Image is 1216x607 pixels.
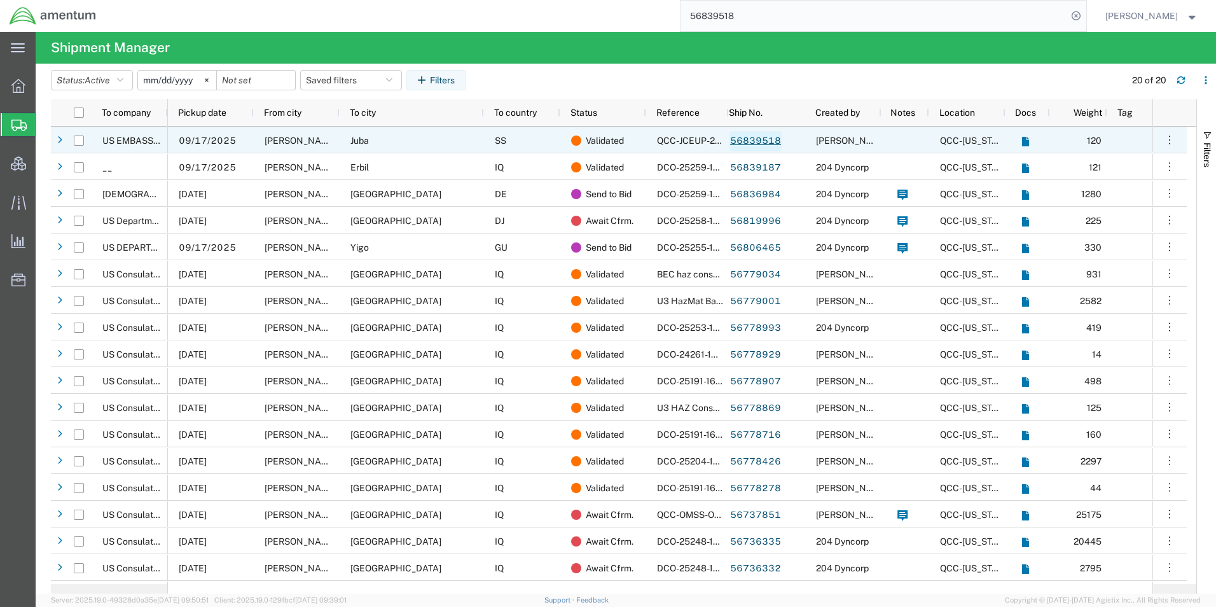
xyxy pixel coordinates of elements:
[265,510,337,520] span: Irving
[217,71,295,90] input: Not set
[102,483,193,493] span: US Consulate General
[1087,403,1102,413] span: 125
[85,75,110,85] span: Active
[816,323,869,333] span: 204 Dyncorp
[586,501,633,528] span: Await Cfrm.
[1086,216,1102,226] span: 225
[495,162,504,172] span: IQ
[265,189,337,199] span: Irving
[495,349,504,359] span: IQ
[265,349,337,359] span: Irving
[102,162,112,172] span: __
[350,216,441,226] span: Djibouti
[816,136,888,146] span: Jason Martin
[179,269,207,279] span: 09/10/2025
[729,532,782,552] a: 56736335
[350,483,441,493] span: BAGHDAD
[264,108,301,118] span: From city
[816,483,888,493] span: Jason Martin
[729,238,782,258] a: 56806465
[494,108,537,118] span: To country
[350,510,441,520] span: Baghdad
[1202,143,1212,167] span: Filters
[495,536,504,547] span: IQ
[1005,595,1201,606] span: Copyright © [DATE]-[DATE] Agistix Inc., All Rights Reserved
[729,345,782,365] a: 56778929
[51,596,209,604] span: Server: 2025.19.0-49328d0a35e
[179,323,207,333] span: 09/10/2025
[729,452,782,472] a: 56778426
[179,242,236,253] span: 09/17/2025
[495,403,504,413] span: IQ
[816,189,869,199] span: 204 Dyncorp
[102,323,193,333] span: US Consulate General
[816,296,888,306] span: Jason Martin
[657,136,761,146] span: QCC-JCEUP-25259-0001
[179,162,236,172] span: 09/17/2025
[681,1,1067,31] input: Search for shipment number, reference number
[940,216,1011,226] span: QCC-Texas
[102,108,151,118] span: To company
[179,403,207,413] span: 09/10/2025
[586,234,632,261] span: Send to Bid
[1090,483,1102,493] span: 44
[657,376,736,386] span: DCO-25191-165261
[586,341,624,368] span: Validated
[495,510,504,520] span: IQ
[576,596,609,604] a: Feedback
[179,216,207,226] span: 09/18/2025
[157,596,209,604] span: [DATE] 09:50:51
[350,108,376,118] span: To city
[495,296,504,306] span: IQ
[816,510,888,520] span: Ray Cheatteam
[657,269,746,279] span: BEC haz console 9/10
[350,296,441,306] span: Baghdad
[102,242,260,253] span: US DEPARTMENT OF DEFENSE -USAF
[586,368,624,394] span: Validated
[350,403,441,413] span: BAGHDAD
[816,456,888,466] span: Jason Martin
[657,483,738,493] span: DCO-25191-165263
[102,536,193,547] span: US Consulate General
[350,136,369,146] span: Juba
[350,269,441,279] span: Baghdad
[102,510,193,520] span: US Consulate General
[406,70,466,90] button: Filters
[495,189,507,199] span: DE
[586,394,624,421] span: Validated
[495,456,504,466] span: IQ
[265,456,337,466] span: Irving
[816,536,869,547] span: 204 Dyncorp
[657,563,741,573] span: DCO-25248-167840
[657,296,752,306] span: U3 HazMat Batch - 9/12
[570,108,597,118] span: Status
[657,456,742,466] span: DCO-25204-165838
[102,403,193,413] span: US Consulate General
[816,376,888,386] span: Jason Martin
[940,456,1011,466] span: QCC-Texas
[729,108,763,118] span: Ship No.
[544,596,576,604] a: Support
[1086,323,1102,333] span: 419
[657,216,740,226] span: DCO-25258-168156
[179,510,207,520] span: 09/09/2025
[1074,536,1102,547] span: 20445
[816,216,869,226] span: 204 Dyncorp
[102,456,193,466] span: US Consulate General
[940,136,1011,146] span: QCC-Texas
[214,596,347,604] span: Client: 2025.19.0-129fbcf
[51,32,170,64] h4: Shipment Manager
[9,6,97,25] img: logo
[657,189,740,199] span: DCO-25259-168247
[657,323,740,333] span: DCO-25253-168014
[265,563,337,573] span: Irving
[729,372,782,392] a: 56778907
[51,70,133,90] button: Status:Active
[300,70,402,90] button: Saved filters
[1105,9,1178,23] span: Jason Martin
[1084,376,1102,386] span: 498
[815,108,860,118] span: Created by
[350,242,369,253] span: Yigo
[1080,296,1102,306] span: 2582
[1076,510,1102,520] span: 25175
